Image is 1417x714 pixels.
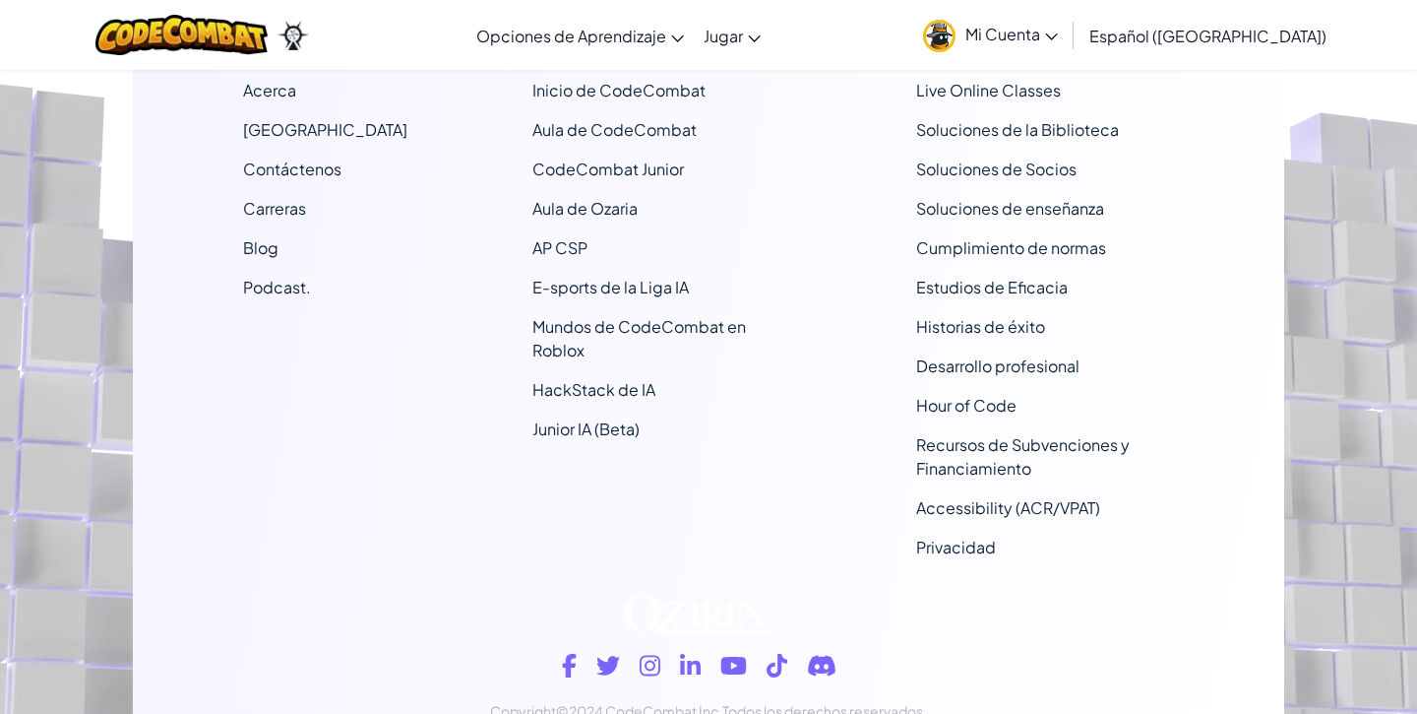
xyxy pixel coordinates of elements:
a: Accessibility (ACR/VPAT) [916,497,1100,518]
a: Carreras [243,198,306,219]
a: Estudios de Eficacia [916,277,1068,297]
a: E-sports de la Liga IA [532,277,689,297]
a: Privacidad [916,537,996,557]
a: Aula de CodeCombat [532,119,697,140]
span: Mi Cuenta [965,24,1058,44]
a: Mundos de CodeCombat en Roblox [532,316,746,360]
a: Mi Cuenta [913,4,1068,66]
img: Ozaria logo [624,595,772,634]
span: Inicio de CodeCombat [532,80,706,100]
span: Contáctenos [243,159,341,179]
a: Soluciones de enseñanza [916,198,1104,219]
img: Ozaria [277,21,309,50]
a: Español ([GEOGRAPHIC_DATA]) [1079,9,1336,62]
a: Live Online Classes [916,80,1061,100]
a: CodeCombat Junior [532,159,684,179]
a: Blog [243,237,278,258]
a: AP CSP [532,237,587,258]
a: Acerca [243,80,296,100]
a: Hour of Code [916,395,1017,416]
a: Jugar [694,9,770,62]
a: Opciones de Aprendizaje [466,9,694,62]
a: Cumplimiento de normas [916,237,1106,258]
a: Soluciones de Socios [916,159,1077,179]
a: Aula de Ozaria [532,198,638,219]
a: Soluciones de la Biblioteca [916,119,1119,140]
span: Español ([GEOGRAPHIC_DATA]) [1089,26,1326,46]
a: Desarrollo profesional [916,356,1079,376]
span: Opciones de Aprendizaje [476,26,666,46]
img: avatar [923,20,955,52]
a: Historias de éxito [916,316,1045,337]
img: CodeCombat logo [95,15,268,55]
a: Podcast. [243,277,311,297]
a: HackStack de IA [532,379,655,400]
a: Recursos de Subvenciones y Financiamiento [916,434,1130,479]
span: Jugar [704,26,743,46]
a: [GEOGRAPHIC_DATA] [243,119,407,140]
a: Junior IA (Beta) [532,419,640,439]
